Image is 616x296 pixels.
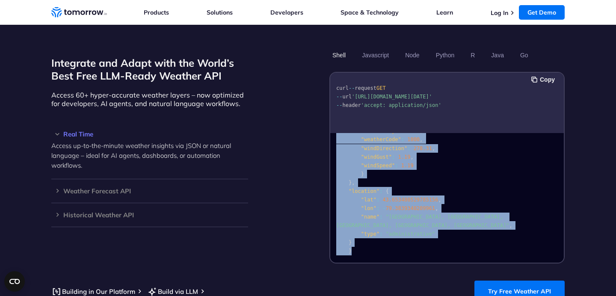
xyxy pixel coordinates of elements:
[382,197,438,203] span: 43.653480529785156
[468,48,478,62] button: R
[361,154,392,160] span: "windGust"
[386,188,389,194] span: {
[349,85,355,91] span: --
[376,205,379,211] span: :
[436,9,453,16] a: Learn
[349,248,352,254] span: }
[395,163,398,169] span: :
[349,180,352,186] span: }
[361,214,379,220] span: "name"
[386,231,435,237] span: "administrative"
[519,5,565,20] a: Get Demo
[410,154,413,160] span: ,
[51,6,107,19] a: Home link
[379,231,382,237] span: :
[51,188,248,194] h3: Weather Forecast API
[491,9,508,17] a: Log In
[401,136,404,142] span: :
[349,240,352,246] span: }
[407,145,410,151] span: :
[336,102,342,108] span: --
[432,145,435,151] span: ,
[392,154,395,160] span: :
[4,271,25,292] button: Open CMP widget
[359,48,392,62] button: Javascript
[352,180,355,186] span: ,
[361,163,395,169] span: "windSpeed"
[144,9,169,16] a: Products
[361,136,401,142] span: "weatherCode"
[336,214,509,228] span: "[GEOGRAPHIC_DATA], [GEOGRAPHIC_DATA], [GEOGRAPHIC_DATA], [GEOGRAPHIC_DATA], [GEOGRAPHIC_DATA]"
[401,163,414,169] span: 1.19
[342,102,361,108] span: header
[329,48,349,62] button: Shell
[402,48,422,62] button: Node
[207,9,233,16] a: Solutions
[361,171,364,177] span: }
[386,205,435,211] span: 79.3839340209961
[336,85,349,91] span: curl
[352,94,432,100] span: '[URL][DOMAIN_NAME][DATE]'
[435,205,438,211] span: ,
[438,197,441,203] span: ,
[361,231,379,237] span: "type"
[376,197,379,203] span: :
[376,85,386,91] span: GET
[51,212,248,218] h3: Historical Weather API
[51,56,248,82] h2: Integrate and Adapt with the World’s Best Free LLM-Ready Weather API
[531,75,557,84] button: Copy
[517,48,531,62] button: Go
[407,136,420,142] span: 1000
[379,214,382,220] span: :
[398,154,411,160] span: 1.19
[355,85,376,91] span: request
[342,94,352,100] span: url
[51,131,248,137] h3: Real Time
[379,188,382,194] span: :
[336,94,342,100] span: --
[420,136,423,142] span: ,
[51,91,248,108] p: Access 60+ hyper-accurate weather layers – now optimized for developers, AI agents, and natural l...
[509,222,512,228] span: ,
[361,145,407,151] span: "windDirection"
[51,141,248,170] p: Access up-to-the-minute weather insights via JSON or natural language – ideal for AI agents, dash...
[488,48,507,62] button: Java
[382,205,385,211] span: -
[361,102,441,108] span: 'accept: application/json'
[270,9,303,16] a: Developers
[341,9,399,16] a: Space & Technology
[361,205,376,211] span: "lon"
[361,197,376,203] span: "lat"
[433,48,458,62] button: Python
[349,188,379,194] span: "location"
[414,145,432,151] span: 278.31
